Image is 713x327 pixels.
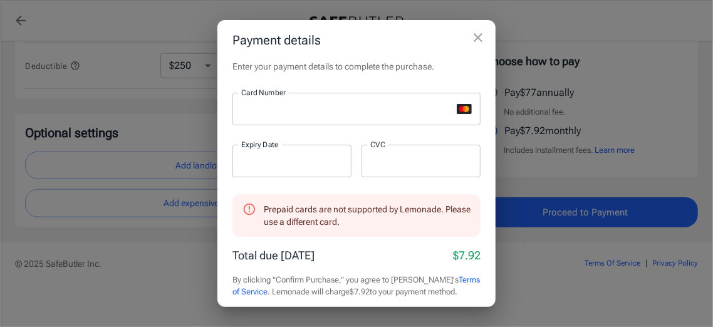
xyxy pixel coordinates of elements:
label: CVC [370,139,385,150]
p: By clicking "Confirm Purchase," you agree to [PERSON_NAME]'s . Lemonade will charge $7.92 to your... [232,274,481,298]
p: Total due [DATE] [232,247,315,264]
svg: mastercard [457,104,472,114]
button: close [466,25,491,50]
h2: Payment details [217,20,496,60]
iframe: Secure CVC input frame [370,155,472,167]
div: Prepaid cards are not supported by Lemonade. Please use a different card. [264,198,471,233]
label: Expiry Date [241,139,279,150]
iframe: Secure expiration date input frame [241,155,343,167]
p: $7.92 [453,247,481,264]
p: Enter your payment details to complete the purchase. [232,60,481,73]
label: Card Number [241,87,286,98]
iframe: Secure card number input frame [241,103,452,115]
